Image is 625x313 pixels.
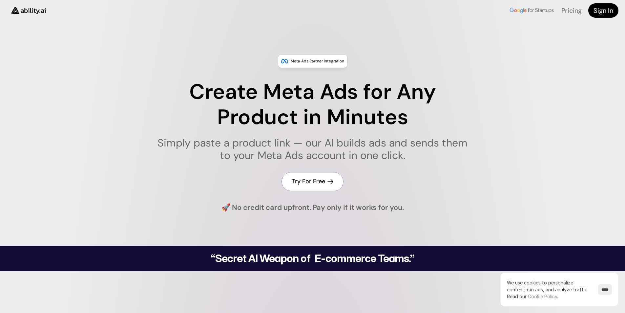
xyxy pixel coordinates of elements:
p: We use cookies to personalize content, run ads, and analyze traffic. [507,279,592,300]
h4: 🚀 No credit card upfront. Pay only if it works for you. [221,203,404,213]
a: Sign In [588,3,618,18]
p: Meta Ads Partner Integration [291,58,344,64]
h1: Simply paste a product link — our AI builds ads and sends them to your Meta Ads account in one cl... [153,137,472,162]
h4: Try For Free [292,177,325,186]
h4: Sign In [594,6,613,15]
h2: “Secret AI Weapon of E-commerce Teams.” [194,253,431,264]
a: Try For Free [281,172,344,191]
span: Read our . [507,294,558,299]
a: Pricing [561,6,582,15]
a: Cookie Policy [528,294,557,299]
h1: Create Meta Ads for Any Product in Minutes [153,79,472,130]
